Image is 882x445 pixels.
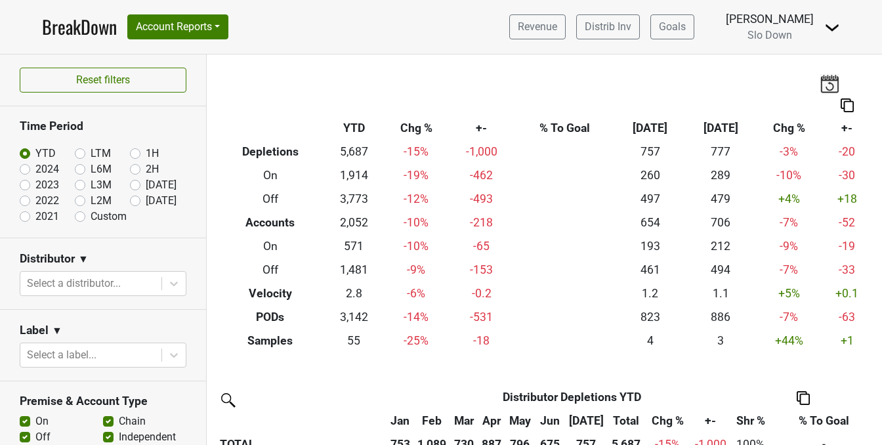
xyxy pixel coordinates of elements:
td: -33 [822,258,872,282]
td: 260 [615,164,685,188]
label: 2024 [35,161,59,177]
td: +1 [822,329,872,352]
img: Copy to clipboard [797,391,810,405]
th: [DATE] [686,117,756,140]
th: Chg %: activate to sort column ascending [644,409,691,433]
td: +5 % [756,282,822,305]
th: Off [217,188,324,211]
td: 5,687 [324,140,383,164]
img: filter [217,389,238,410]
td: 757 [615,140,685,164]
th: Depletions [217,140,324,164]
td: -52 [822,211,872,235]
td: -20 [822,140,872,164]
td: 1.1 [686,282,756,305]
img: Dropdown Menu [824,20,840,35]
td: 571 [324,235,383,259]
td: 1,481 [324,258,383,282]
td: 2.8 [324,282,383,305]
th: PODs [217,305,324,329]
td: 497 [615,188,685,211]
button: Reset filters [20,68,186,93]
td: -462 [450,164,514,188]
th: Velocity [217,282,324,305]
th: Jan: activate to sort column ascending [387,409,413,433]
td: 4 [615,329,685,352]
td: 1,914 [324,164,383,188]
td: +4 % [756,188,822,211]
th: &nbsp;: activate to sort column ascending [217,409,387,433]
th: Shr %: activate to sort column ascending [730,409,772,433]
td: -9 % [756,235,822,259]
td: 461 [615,258,685,282]
td: -7 % [756,211,822,235]
td: -12 % [383,188,449,211]
td: -9 % [383,258,449,282]
td: 3 [686,329,756,352]
label: 2022 [35,193,59,209]
td: -18 [450,329,514,352]
label: L3M [91,177,112,193]
img: last_updated_date [820,74,839,93]
th: Total: activate to sort column ascending [608,409,644,433]
td: -10 % [383,235,449,259]
h3: Label [20,324,49,337]
span: ▼ [52,323,62,339]
th: % To Goal [514,117,615,140]
td: 289 [686,164,756,188]
th: Off [217,258,324,282]
th: On [217,164,324,188]
label: [DATE] [146,193,177,209]
th: Accounts [217,211,324,235]
th: Jun: activate to sort column ascending [535,409,565,433]
td: -153 [450,258,514,282]
th: Chg % [756,117,822,140]
h3: Premise & Account Type [20,394,186,408]
th: Mar: activate to sort column ascending [450,409,478,433]
td: 479 [686,188,756,211]
td: 494 [686,258,756,282]
td: -25 % [383,329,449,352]
label: 2023 [35,177,59,193]
td: -30 [822,164,872,188]
td: -19 % [383,164,449,188]
td: 3,773 [324,188,383,211]
td: +44 % [756,329,822,352]
td: -1,000 [450,140,514,164]
td: -15 % [383,140,449,164]
th: Feb: activate to sort column ascending [413,409,450,433]
td: 193 [615,235,685,259]
label: Independent [119,429,176,445]
a: BreakDown [42,13,117,41]
button: Account Reports [127,14,228,39]
td: -10 % [756,164,822,188]
td: -0.2 [450,282,514,305]
a: Distrib Inv [576,14,640,39]
td: -3 % [756,140,822,164]
td: +18 [822,188,872,211]
th: +- [450,117,514,140]
td: +0.1 [822,282,872,305]
label: LTM [91,146,111,161]
label: 1H [146,146,159,161]
td: 886 [686,305,756,329]
th: Apr: activate to sort column ascending [478,409,505,433]
td: 654 [615,211,685,235]
th: Distributor Depletions YTD [413,385,730,409]
td: -14 % [383,305,449,329]
td: -19 [822,235,872,259]
label: YTD [35,146,56,161]
td: 2,052 [324,211,383,235]
th: YTD [324,117,383,140]
td: -63 [822,305,872,329]
label: L2M [91,193,112,209]
td: 777 [686,140,756,164]
th: [DATE] [615,117,685,140]
td: -7 % [756,258,822,282]
td: 212 [686,235,756,259]
span: Slo Down [747,29,792,41]
label: 2H [146,161,159,177]
label: Off [35,429,51,445]
td: -7 % [756,305,822,329]
td: -6 % [383,282,449,305]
